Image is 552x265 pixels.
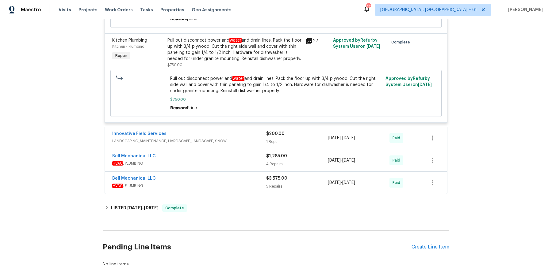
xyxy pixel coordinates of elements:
span: Kitchen Plumbing [112,38,147,43]
span: [DATE] [127,206,142,210]
em: HVAC [112,184,123,188]
span: Projects [79,7,98,13]
span: Paid [393,135,403,141]
span: [PERSON_NAME] [506,7,543,13]
span: $750.00 [167,63,182,67]
div: Create Line Item [412,244,449,250]
span: [DATE] [342,136,355,140]
span: Maestro [21,7,41,13]
span: Approved by Refurby System User on [333,38,380,49]
span: $200.00 [266,132,285,136]
span: Kitchen - Plumbing [112,45,144,48]
span: , PLUMBING [112,160,266,166]
span: [DATE] [328,158,341,162]
span: Paid [393,180,403,186]
span: Price [187,106,197,110]
em: HVAC [112,161,123,166]
span: $3,575.00 [266,176,287,181]
span: Reason: [170,106,187,110]
div: 4 Repairs [266,161,328,167]
h2: Pending Line Items [103,233,412,261]
span: [DATE] [328,181,341,185]
span: [DATE] [342,181,355,185]
span: [DATE] [328,136,341,140]
span: - [328,180,355,186]
span: - [328,135,355,141]
span: [DATE] [366,44,380,49]
em: water [229,38,242,43]
span: Pull out disconnect power and and drain lines. Pack the floor up with 3/4 plywood. Cut the right ... [170,76,382,94]
span: Complete [391,39,412,45]
span: Repair [113,53,130,59]
span: [GEOGRAPHIC_DATA], [GEOGRAPHIC_DATA] + 61 [380,7,477,13]
span: [DATE] [418,83,432,87]
a: Bell Mechanical LLC [112,176,156,181]
span: - [328,157,355,163]
span: Complete [163,205,186,211]
span: Visits [59,7,71,13]
span: - [127,206,159,210]
a: Bell Mechanical LLC [112,154,156,158]
span: , PLUMBING [112,183,266,189]
div: LISTED [DATE]-[DATE]Complete [103,201,449,215]
span: Properties [160,7,184,13]
span: Approved by Refurby System User on [385,77,432,87]
span: [DATE] [144,206,159,210]
span: Geo Assignments [192,7,232,13]
span: Paid [393,157,403,163]
div: 27 [305,37,329,45]
span: [DATE] [342,158,355,162]
a: Innovative Field Services [112,132,167,136]
span: $1,285.00 [266,154,287,158]
span: Tasks [140,8,153,12]
div: 478 [366,4,370,10]
h6: LISTED [111,204,159,212]
span: LANDSCAPING_MAINTENANCE, HARDSCAPE_LANDSCAPE, SNOW [112,138,266,144]
div: Pull out disconnect power and and drain lines. Pack the floor up with 3/4 plywood. Cut the right ... [167,37,302,62]
span: $750.00 [170,96,382,103]
div: 5 Repairs [266,183,328,189]
div: 1 Repair [266,139,328,145]
span: Work Orders [105,7,133,13]
em: water [232,76,244,81]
